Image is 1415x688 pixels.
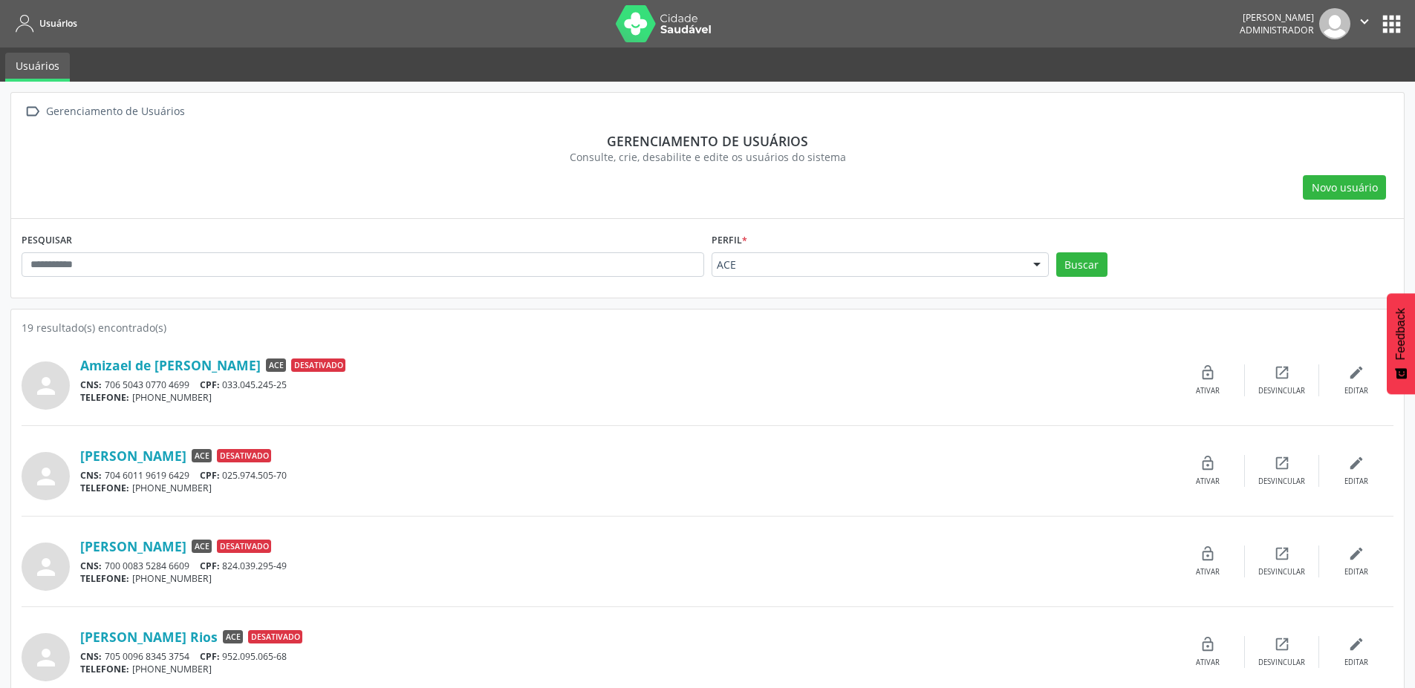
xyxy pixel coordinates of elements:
[1312,180,1378,195] span: Novo usuário
[1394,308,1408,360] span: Feedback
[1348,455,1364,471] i: edit
[80,650,102,663] span: CNS:
[22,229,72,252] label: PESQUISAR
[1344,386,1368,396] div: Editar
[22,101,43,122] i: 
[5,53,70,82] a: Usuários
[1200,364,1216,381] i: lock_open
[192,449,212,462] span: ACE
[80,560,1171,572] div: 700 0083 5284 6609 824.039.295-49
[80,663,1171,675] div: [PHONE_NUMBER]
[1258,476,1305,487] div: Desvincular
[1344,658,1368,668] div: Editar
[1258,386,1305,396] div: Desvincular
[291,358,345,372] span: Desativado
[80,560,102,572] span: CNS:
[22,101,187,122] a:  Gerenciamento de Usuários
[1344,567,1368,577] div: Editar
[223,630,243,643] span: ACE
[1274,546,1290,562] i: open_in_new
[80,572,129,585] span: TELEFONE:
[80,448,186,464] a: [PERSON_NAME]
[1379,11,1405,37] button: apps
[33,463,59,490] i: person
[1274,455,1290,471] i: open_in_new
[1200,546,1216,562] i: lock_open
[1274,364,1290,381] i: open_in_new
[1196,658,1220,668] div: Ativar
[80,379,1171,391] div: 706 5043 0770 4699 033.045.245-25
[1240,24,1314,36] span: Administrador
[80,469,102,482] span: CNS:
[39,17,77,30] span: Usuários
[1200,455,1216,471] i: lock_open
[200,560,220,572] span: CPF:
[200,650,220,663] span: CPF:
[80,379,102,391] span: CNS:
[1303,175,1386,200] button: Novo usuário
[717,258,1018,272] span: ACE
[1387,293,1415,394] button: Feedback - Mostrar pesquisa
[1200,636,1216,652] i: lock_open
[80,572,1171,585] div: [PHONE_NUMBER]
[32,133,1383,149] div: Gerenciamento de usuários
[1319,8,1350,39] img: img
[1258,658,1305,668] div: Desvincular
[1348,546,1364,562] i: edit
[200,379,220,391] span: CPF:
[217,540,271,553] span: Desativado
[80,482,129,494] span: TELEFONE:
[1344,476,1368,487] div: Editar
[266,358,286,372] span: ACE
[22,320,1393,335] div: 19 resultado(s) encontrado(s)
[192,540,212,553] span: ACE
[33,554,59,580] i: person
[33,373,59,399] i: person
[80,538,186,554] a: [PERSON_NAME]
[1356,13,1373,30] i: 
[43,101,187,122] div: Gerenciamento de Usuários
[80,650,1171,663] div: 705 0096 8345 3754 952.095.065-68
[1056,252,1107,278] button: Buscar
[1348,636,1364,652] i: edit
[80,357,261,373] a: Amizael de [PERSON_NAME]
[712,229,747,252] label: Perfil
[32,149,1383,165] div: Consulte, crie, desabilite e edite os usuários do sistema
[80,469,1171,482] div: 704 6011 9619 6429 025.974.505-70
[80,629,218,645] a: [PERSON_NAME] Rios
[1348,364,1364,381] i: edit
[10,11,77,36] a: Usuários
[1350,8,1379,39] button: 
[1196,476,1220,487] div: Ativar
[80,663,129,675] span: TELEFONE:
[1240,11,1314,24] div: [PERSON_NAME]
[1196,386,1220,396] div: Ativar
[200,469,220,482] span: CPF:
[80,391,1171,404] div: [PHONE_NUMBER]
[1274,636,1290,652] i: open_in_new
[1196,567,1220,577] div: Ativar
[248,630,302,643] span: Desativado
[1258,567,1305,577] div: Desvincular
[80,482,1171,494] div: [PHONE_NUMBER]
[80,391,129,404] span: TELEFONE:
[217,449,271,462] span: Desativado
